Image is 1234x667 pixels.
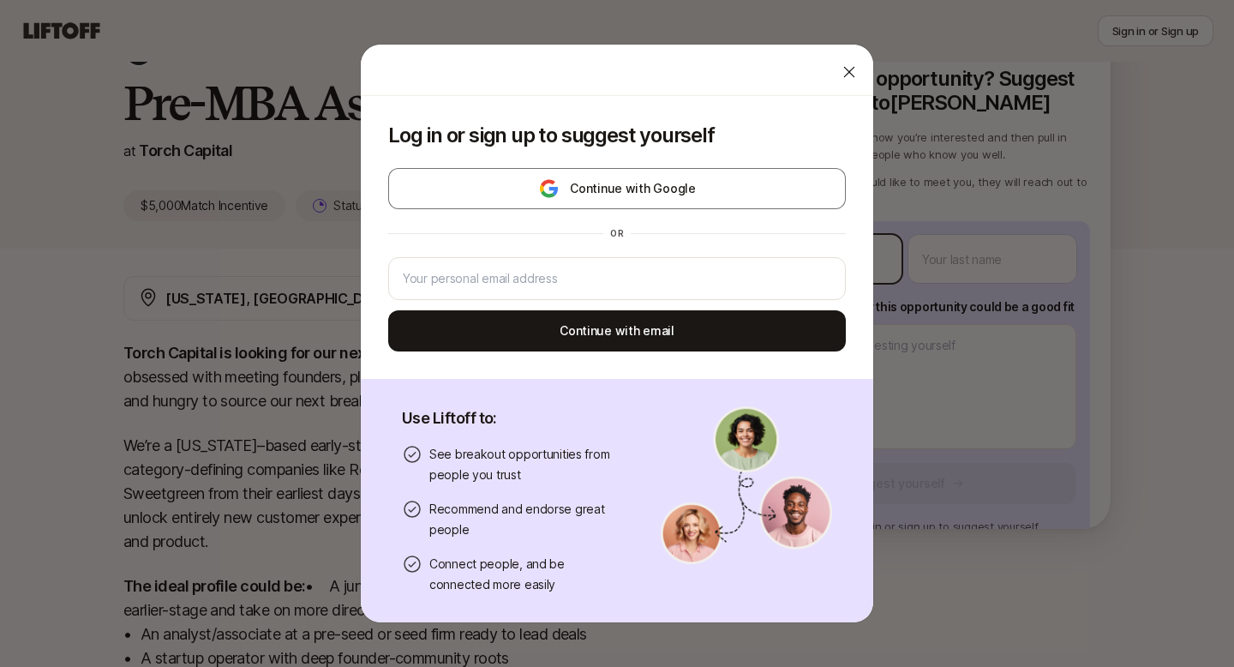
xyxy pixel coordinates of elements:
img: signup-banner [661,406,832,564]
p: Use Liftoff to: [402,406,620,430]
input: Your personal email address [403,268,831,289]
img: google-logo [538,178,560,199]
button: Continue with Google [388,168,846,209]
p: See breakout opportunities from people you trust [429,444,620,485]
p: Connect people, and be connected more easily [429,554,620,595]
p: Recommend and endorse great people [429,499,620,540]
div: or [603,226,631,240]
button: Continue with email [388,310,846,352]
p: Log in or sign up to suggest yourself [388,123,846,147]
